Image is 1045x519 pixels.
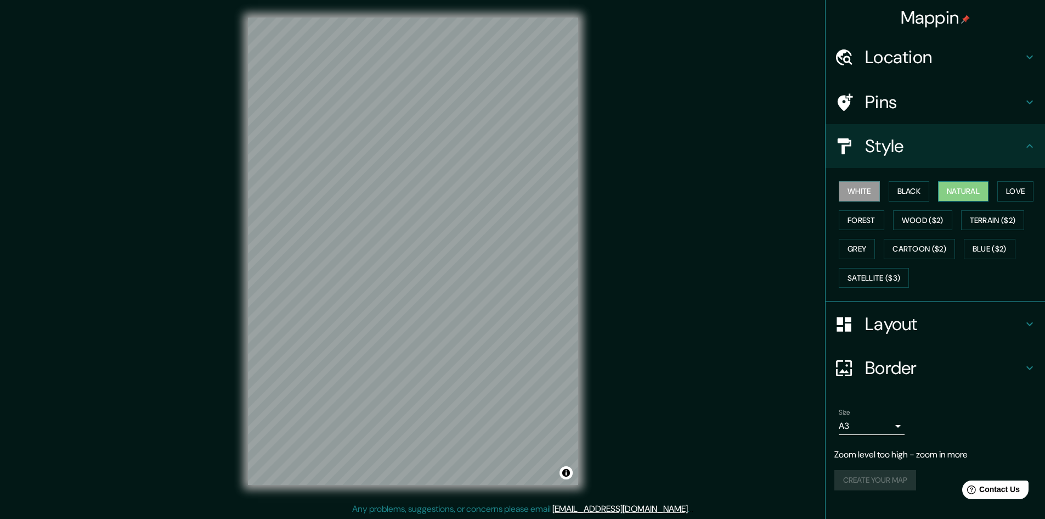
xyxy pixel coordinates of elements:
[839,268,909,288] button: Satellite ($3)
[865,135,1023,157] h4: Style
[834,448,1036,461] p: Zoom level too high - zoom in more
[889,181,930,202] button: Black
[560,466,573,479] button: Toggle attribution
[893,210,952,231] button: Wood ($2)
[865,91,1023,113] h4: Pins
[901,7,970,29] h4: Mappin
[826,124,1045,168] div: Style
[865,46,1023,68] h4: Location
[690,503,691,516] div: .
[839,408,850,417] label: Size
[865,313,1023,335] h4: Layout
[352,503,690,516] p: Any problems, suggestions, or concerns please email .
[884,239,955,259] button: Cartoon ($2)
[839,239,875,259] button: Grey
[947,476,1033,507] iframe: Help widget launcher
[961,210,1025,231] button: Terrain ($2)
[691,503,693,516] div: .
[938,181,988,202] button: Natural
[839,417,905,435] div: A3
[826,80,1045,124] div: Pins
[997,181,1033,202] button: Love
[964,239,1015,259] button: Blue ($2)
[826,302,1045,346] div: Layout
[826,346,1045,390] div: Border
[826,35,1045,79] div: Location
[839,210,884,231] button: Forest
[552,503,688,515] a: [EMAIL_ADDRESS][DOMAIN_NAME]
[839,181,880,202] button: White
[961,15,970,24] img: pin-icon.png
[248,18,578,485] canvas: Map
[865,357,1023,379] h4: Border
